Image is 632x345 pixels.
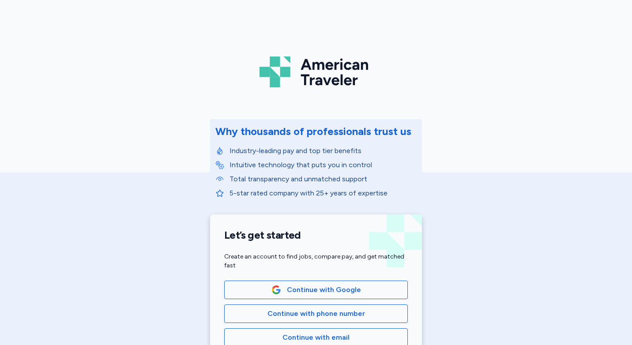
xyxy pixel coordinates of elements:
p: 5-star rated company with 25+ years of expertise [229,188,417,199]
p: Industry-leading pay and top tier benefits [229,146,417,156]
button: Continue with phone number [224,304,408,323]
img: Logo [260,53,372,91]
img: Google Logo [271,285,281,295]
span: Continue with Google [287,285,361,295]
h1: Let’s get started [224,229,408,242]
p: Total transparency and unmatched support [229,174,417,184]
div: Create an account to find jobs, compare pay, and get matched fast [224,252,408,270]
div: Why thousands of professionals trust us [215,124,411,139]
span: Continue with email [282,332,350,343]
p: Intuitive technology that puts you in control [229,160,417,170]
button: Google LogoContinue with Google [224,281,408,299]
span: Continue with phone number [267,308,365,319]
